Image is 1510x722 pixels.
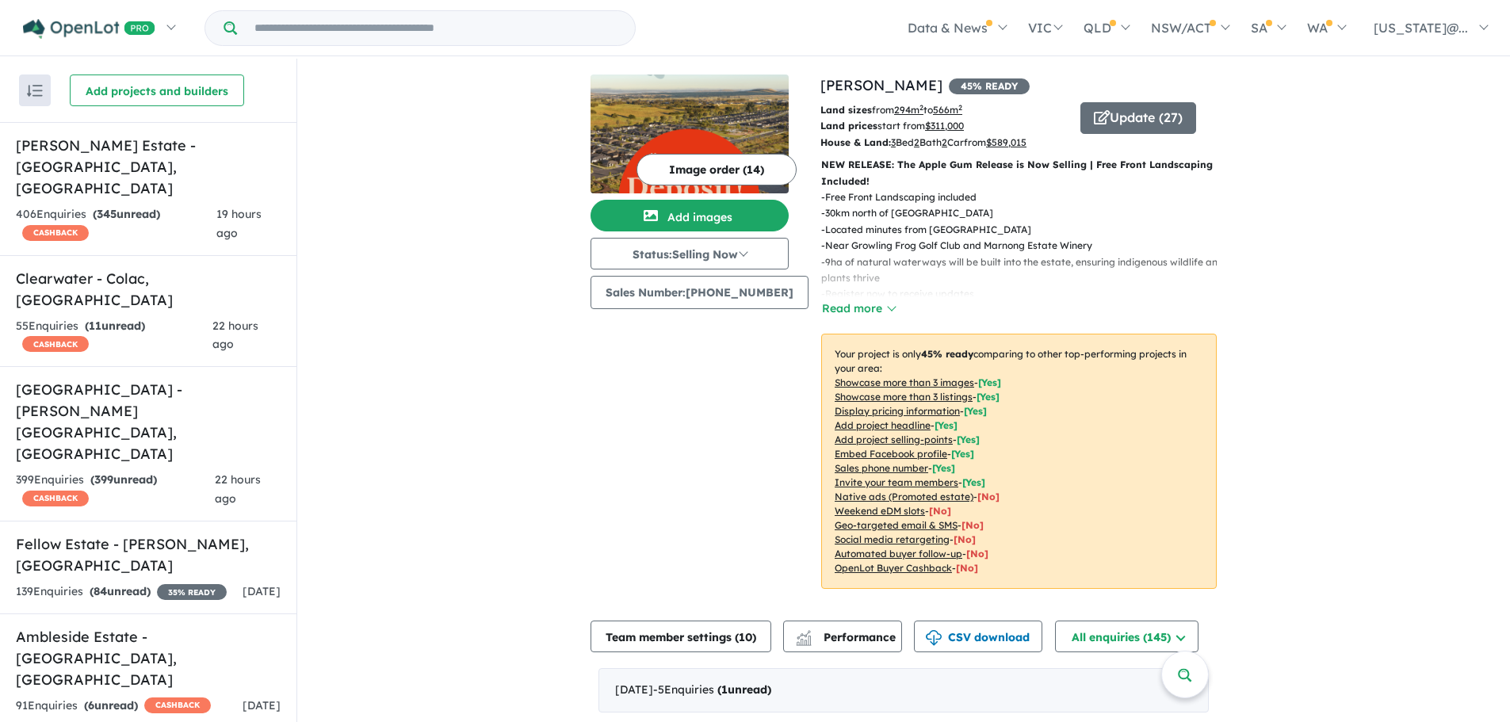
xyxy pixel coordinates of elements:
div: 406 Enquir ies [16,205,216,243]
p: - Register now to receive updates [821,286,1229,302]
span: Performance [798,630,896,644]
strong: ( unread) [84,698,138,712]
p: - Located minutes from [GEOGRAPHIC_DATA] [821,222,1229,238]
strong: ( unread) [717,682,771,697]
button: Read more [821,300,896,318]
h5: Fellow Estate - [PERSON_NAME] , [GEOGRAPHIC_DATA] [16,533,281,576]
span: CASHBACK [22,225,89,241]
span: 1 [721,682,728,697]
p: NEW RELEASE: The Apple Gum Release is Now Selling | Free Front Landscaping Included! [821,157,1217,189]
span: 10 [739,630,752,644]
img: Matilda - Donnybrook [591,74,789,193]
h5: Ambleside Estate - [GEOGRAPHIC_DATA] , [GEOGRAPHIC_DATA] [16,626,281,690]
u: OpenLot Buyer Cashback [835,562,952,574]
span: 345 [97,207,117,221]
h5: Clearwater - Colac , [GEOGRAPHIC_DATA] [16,268,281,311]
img: line-chart.svg [797,630,811,639]
u: $ 311,000 [925,120,964,132]
u: 294 m [894,104,923,116]
p: - 30km north of [GEOGRAPHIC_DATA] [821,205,1229,221]
u: Geo-targeted email & SMS [835,519,958,531]
img: Openlot PRO Logo White [23,19,155,39]
span: [ Yes ] [951,448,974,460]
button: Add images [591,200,789,231]
u: Weekend eDM slots [835,505,925,517]
u: Embed Facebook profile [835,448,947,460]
sup: 2 [919,103,923,112]
p: Your project is only comparing to other top-performing projects in your area: - - - - - - - - - -... [821,334,1217,589]
span: [DATE] [243,698,281,712]
b: House & Land: [820,136,891,148]
span: [ Yes ] [957,434,980,445]
button: Image order (14) [636,154,797,185]
span: 6 [88,698,94,712]
sup: 2 [958,103,962,112]
span: [ Yes ] [935,419,958,431]
p: from [820,102,1068,118]
button: Sales Number:[PHONE_NUMBER] [591,276,809,309]
button: Status:Selling Now [591,238,789,269]
b: Land prices [820,120,877,132]
img: sort.svg [27,85,43,97]
u: 2 [942,136,947,148]
span: CASHBACK [22,491,89,506]
strong: ( unread) [93,207,160,221]
div: 399 Enquir ies [16,471,215,509]
u: Add project headline [835,419,931,431]
u: Social media retargeting [835,533,950,545]
span: CASHBACK [22,336,89,352]
u: Sales phone number [835,462,928,474]
a: [PERSON_NAME] [820,76,942,94]
div: 91 Enquir ies [16,697,211,716]
button: Team member settings (10) [591,621,771,652]
button: Performance [783,621,902,652]
span: 19 hours ago [216,207,262,240]
img: bar-chart.svg [796,636,812,646]
span: - 5 Enquir ies [653,682,771,697]
u: 566 m [933,104,962,116]
p: Bed Bath Car from [820,135,1068,151]
p: - Free Front Landscaping included [821,189,1229,205]
p: - 9ha of natural waterways will be built into the estate, ensuring indigenous wildlife and plants... [821,254,1229,287]
b: Land sizes [820,104,872,116]
span: 399 [94,472,113,487]
strong: ( unread) [90,472,157,487]
u: Add project selling-points [835,434,953,445]
input: Try estate name, suburb, builder or developer [240,11,632,45]
button: Add projects and builders [70,74,244,106]
strong: ( unread) [85,319,145,333]
u: $ 589,015 [986,136,1026,148]
span: [No] [961,519,984,531]
div: 55 Enquir ies [16,317,212,355]
span: 45 % READY [949,78,1030,94]
p: start from [820,118,1068,134]
u: Showcase more than 3 listings [835,391,973,403]
span: to [923,104,962,116]
span: [ Yes ] [932,462,955,474]
span: [No] [977,491,1000,502]
button: Update (27) [1080,102,1196,134]
span: [No] [966,548,988,560]
span: 22 hours ago [212,319,258,352]
img: download icon [926,630,942,646]
span: [DATE] [243,584,281,598]
u: Display pricing information [835,405,960,417]
span: CASHBACK [144,697,211,713]
strong: ( unread) [90,584,151,598]
button: All enquiries (145) [1055,621,1198,652]
p: - Near Growling Frog Golf Club and Marnong Estate Winery [821,238,1229,254]
u: Native ads (Promoted estate) [835,491,973,502]
span: 84 [94,584,107,598]
span: [ Yes ] [978,376,1001,388]
h5: [GEOGRAPHIC_DATA] - [PERSON_NAME][GEOGRAPHIC_DATA] , [GEOGRAPHIC_DATA] [16,379,281,464]
span: 11 [89,319,101,333]
span: [ Yes ] [962,476,985,488]
span: [US_STATE]@... [1374,20,1468,36]
div: [DATE] [598,668,1209,712]
span: [No] [929,505,951,517]
h5: [PERSON_NAME] Estate - [GEOGRAPHIC_DATA] , [GEOGRAPHIC_DATA] [16,135,281,199]
span: [No] [954,533,976,545]
u: 2 [914,136,919,148]
u: Showcase more than 3 images [835,376,974,388]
